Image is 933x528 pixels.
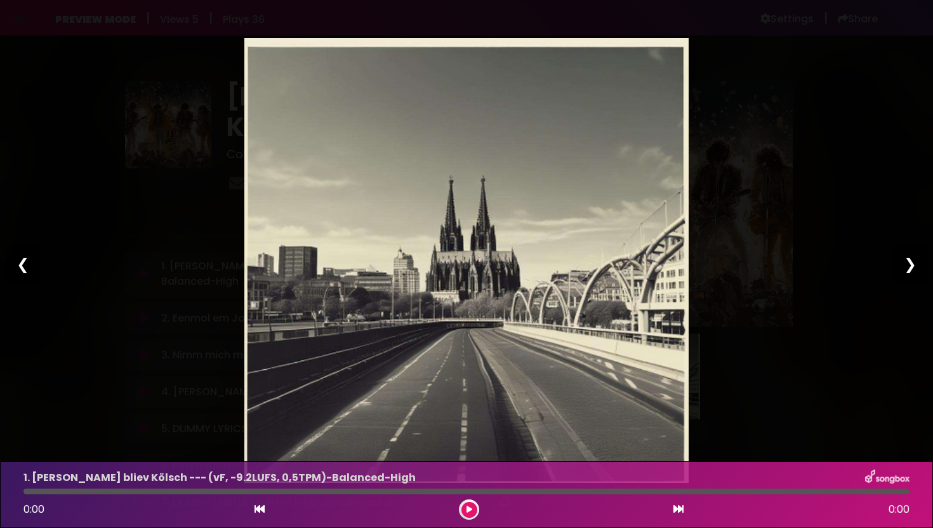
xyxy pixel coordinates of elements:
[889,502,910,517] span: 0:00
[865,470,910,486] img: songbox-logo-white.png
[23,502,44,517] span: 0:00
[6,243,39,286] div: ❮
[894,243,927,286] div: ❯
[244,38,689,483] img: bj9cZIVSFGdJ3k2YEuQL
[23,470,416,485] p: 1. [PERSON_NAME] bliev Kölsch --- (vF, -9.2LUFS, 0,5TPM)-Balanced-High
